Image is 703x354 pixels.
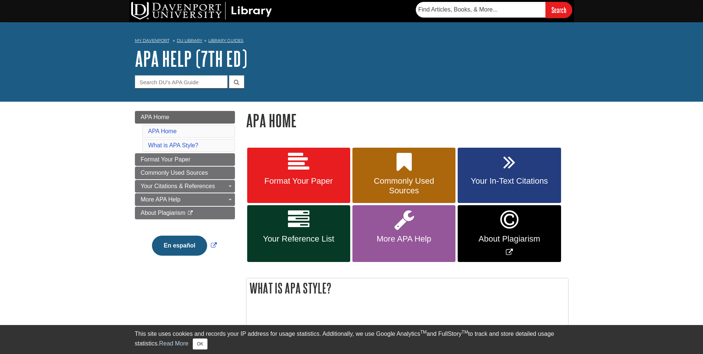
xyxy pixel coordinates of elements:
a: Your Reference List [247,205,350,262]
span: Your Citations & References [141,183,215,189]
a: Commonly Used Sources [135,167,235,179]
a: Format Your Paper [135,153,235,166]
a: Your Citations & References [135,180,235,193]
span: Commonly Used Sources [358,176,450,196]
input: Search [546,2,572,18]
nav: breadcrumb [135,36,568,47]
span: About Plagiarism [141,210,186,216]
a: APA Home [148,128,177,134]
i: This link opens in a new window [187,211,193,216]
form: Searches DU Library's articles, books, and more [416,2,572,18]
a: DU Library [177,38,202,43]
input: Search DU's APA Guide [135,75,228,88]
a: Read More [159,340,188,347]
button: Close [193,338,207,350]
span: About Plagiarism [463,234,555,244]
span: Format Your Paper [253,176,345,186]
a: APA Home [135,111,235,124]
span: Your In-Text Citations [463,176,555,186]
a: Library Guides [208,38,243,43]
h2: What is APA Style? [246,278,568,298]
a: Your In-Text Citations [458,148,561,203]
a: More APA Help [135,193,235,206]
a: Link opens in new window [458,205,561,262]
span: APA Home [141,114,169,120]
h1: APA Home [246,111,568,130]
a: Format Your Paper [247,148,350,203]
a: More APA Help [352,205,455,262]
a: My Davenport [135,37,169,44]
sup: TM [420,330,427,335]
input: Find Articles, Books, & More... [416,2,546,17]
a: Commonly Used Sources [352,148,455,203]
img: DU Library [131,2,272,20]
span: Commonly Used Sources [141,170,208,176]
a: APA Help (7th Ed) [135,47,247,70]
sup: TM [462,330,468,335]
a: Link opens in new window [150,242,219,249]
a: What is APA Style? [148,142,199,148]
a: About Plagiarism [135,207,235,219]
div: Guide Page Menu [135,111,235,268]
button: En español [152,236,207,256]
span: Your Reference List [253,234,345,244]
div: This site uses cookies and records your IP address for usage statistics. Additionally, we use Goo... [135,330,568,350]
span: Format Your Paper [141,156,190,163]
span: More APA Help [358,234,450,244]
span: More APA Help [141,196,180,203]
